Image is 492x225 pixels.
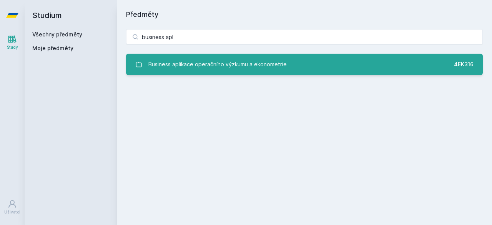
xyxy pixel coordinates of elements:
a: Study [2,31,23,54]
div: Study [7,44,18,50]
a: Business aplikace operačního výzkumu a ekonometrie 4EK316 [126,54,483,75]
span: Moje předměty [32,44,73,52]
a: Uživatel [2,195,23,219]
h1: Předměty [126,9,483,20]
a: Všechny předměty [32,31,82,38]
div: Business aplikace operačního výzkumu a ekonometrie [148,57,287,72]
div: 4EK316 [454,61,474,68]
input: Název nebo ident předmětu… [126,29,483,44]
div: Uživatel [4,209,20,215]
